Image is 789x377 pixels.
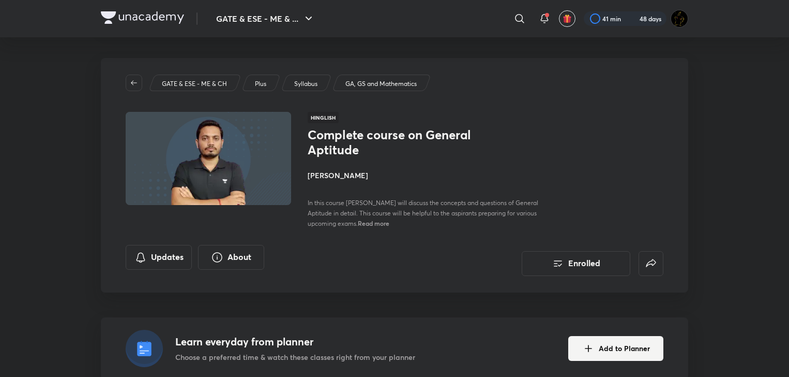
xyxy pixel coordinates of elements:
[101,11,184,24] img: Company Logo
[308,199,538,227] span: In this course [PERSON_NAME] will discuss the concepts and questions of General Aptitude in detai...
[308,170,539,181] h4: [PERSON_NAME]
[559,10,575,27] button: avatar
[162,79,227,89] p: GATE & ESE - ME & CH
[255,79,266,89] p: Plus
[101,11,184,26] a: Company Logo
[160,79,229,89] a: GATE & ESE - ME & CH
[175,352,415,363] p: Choose a preferred time & watch these classes right from your planner
[253,79,268,89] a: Plus
[568,336,663,361] button: Add to Planner
[293,79,320,89] a: Syllabus
[522,251,630,276] button: Enrolled
[198,245,264,270] button: About
[563,14,572,23] img: avatar
[358,219,389,227] span: Read more
[175,334,415,350] h4: Learn everyday from planner
[639,251,663,276] button: false
[126,245,192,270] button: Updates
[308,112,339,123] span: Hinglish
[344,79,419,89] a: GA, GS and Mathematics
[294,79,317,89] p: Syllabus
[308,127,477,157] h1: Complete course on General Aptitude
[124,111,293,206] img: Thumbnail
[210,8,321,29] button: GATE & ESE - ME & ...
[345,79,417,89] p: GA, GS and Mathematics
[627,13,638,24] img: streak
[671,10,688,27] img: Ranit Maity01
